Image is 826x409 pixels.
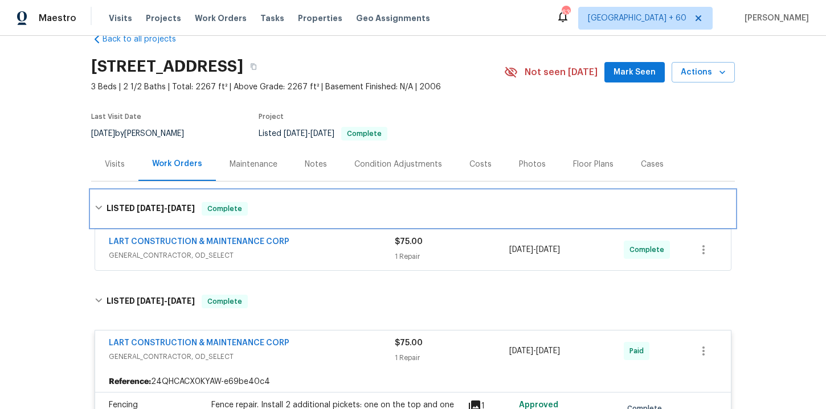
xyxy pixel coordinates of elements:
[260,14,284,22] span: Tasks
[230,159,277,170] div: Maintenance
[509,246,533,254] span: [DATE]
[91,130,115,138] span: [DATE]
[354,159,442,170] div: Condition Adjustments
[109,351,395,362] span: GENERAL_CONTRACTOR, OD_SELECT
[107,202,195,216] h6: LISTED
[146,13,181,24] span: Projects
[395,352,509,363] div: 1 Repair
[91,81,504,93] span: 3 Beds | 2 1/2 Baths | Total: 2267 ft² | Above Grade: 2267 ft² | Basement Finished: N/A | 2006
[305,159,327,170] div: Notes
[91,61,243,72] h2: [STREET_ADDRESS]
[310,130,334,138] span: [DATE]
[562,7,570,18] div: 636
[356,13,430,24] span: Geo Assignments
[91,191,735,227] div: LISTED [DATE]-[DATE]Complete
[109,238,289,246] a: LART CONSTRUCTION & MAINTENANCE CORP
[39,13,76,24] span: Maestro
[629,345,648,357] span: Paid
[395,251,509,262] div: 1 Repair
[137,297,195,305] span: -
[573,159,614,170] div: Floor Plans
[259,130,387,138] span: Listed
[109,250,395,261] span: GENERAL_CONTRACTOR, OD_SELECT
[167,297,195,305] span: [DATE]
[109,401,138,409] span: Fencing
[641,159,664,170] div: Cases
[259,113,284,120] span: Project
[740,13,809,24] span: [PERSON_NAME]
[629,244,669,255] span: Complete
[91,127,198,141] div: by [PERSON_NAME]
[91,113,141,120] span: Last Visit Date
[298,13,342,24] span: Properties
[105,159,125,170] div: Visits
[519,159,546,170] div: Photos
[152,158,202,170] div: Work Orders
[588,13,686,24] span: [GEOGRAPHIC_DATA] + 60
[195,13,247,24] span: Work Orders
[284,130,334,138] span: -
[614,65,656,80] span: Mark Seen
[681,65,726,80] span: Actions
[525,67,598,78] span: Not seen [DATE]
[137,297,164,305] span: [DATE]
[509,347,533,355] span: [DATE]
[509,345,560,357] span: -
[137,204,195,212] span: -
[203,203,247,214] span: Complete
[109,339,289,347] a: LART CONSTRUCTION & MAINTENANCE CORP
[509,244,560,255] span: -
[469,159,492,170] div: Costs
[137,204,164,212] span: [DATE]
[95,371,731,392] div: 24QHCACX0KYAW-e69be40c4
[284,130,308,138] span: [DATE]
[395,238,423,246] span: $75.00
[91,283,735,320] div: LISTED [DATE]-[DATE]Complete
[604,62,665,83] button: Mark Seen
[342,130,386,137] span: Complete
[536,246,560,254] span: [DATE]
[167,204,195,212] span: [DATE]
[203,296,247,307] span: Complete
[672,62,735,83] button: Actions
[395,339,423,347] span: $75.00
[109,376,151,387] b: Reference:
[536,347,560,355] span: [DATE]
[91,34,201,45] a: Back to all projects
[109,13,132,24] span: Visits
[243,56,264,77] button: Copy Address
[107,295,195,308] h6: LISTED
